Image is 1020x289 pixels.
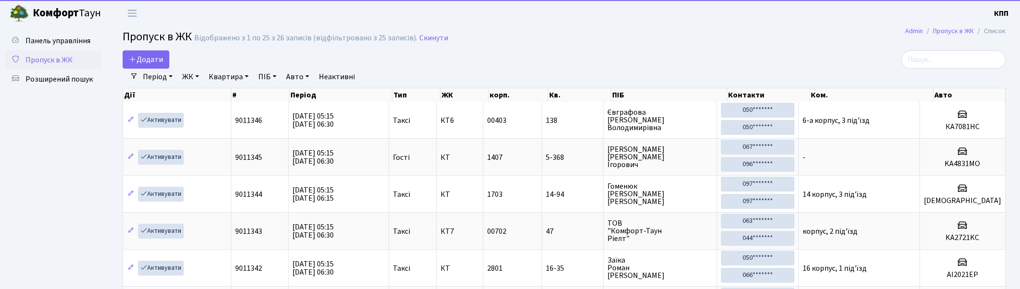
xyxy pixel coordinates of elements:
[607,145,713,169] span: [PERSON_NAME] [PERSON_NAME] Ігорович
[905,26,923,36] a: Admin
[282,69,313,85] a: Авто
[129,54,163,65] span: Додати
[803,226,857,237] span: корпус, 2 під'їзд
[5,50,101,70] a: Пропуск в ЖК
[727,88,810,102] th: Контакти
[994,8,1008,19] a: КПП
[546,154,599,161] span: 5-368
[254,69,280,85] a: ПІБ
[292,185,334,204] span: [DATE] 05:15 [DATE] 06:15
[123,88,231,102] th: Дії
[924,270,1001,279] h5: AI2021EP
[974,26,1006,36] li: Список
[33,5,101,22] span: Таун
[139,69,176,85] a: Період
[292,222,334,241] span: [DATE] 05:15 [DATE] 06:30
[487,152,503,163] span: 1407
[546,117,599,124] span: 138
[607,108,713,132] span: Євграфова [PERSON_NAME] Володимирівна
[489,88,548,102] th: корп.
[138,113,184,128] a: Активувати
[441,88,489,102] th: ЖК
[441,228,479,235] span: КТ7
[33,5,79,21] b: Комфорт
[607,219,713,242] span: ТОВ "Комфорт-Таун Ріелт"
[607,256,713,279] span: Заїка Роман [PERSON_NAME]
[292,111,334,130] span: [DATE] 05:15 [DATE] 06:30
[235,189,262,200] span: 9011344
[123,50,169,69] a: Додати
[120,5,144,21] button: Переключити навігацію
[392,88,441,102] th: Тип
[607,182,713,205] span: Гоменюк [PERSON_NAME] [PERSON_NAME]
[5,31,101,50] a: Панель управління
[487,115,506,126] span: 00403
[292,259,334,277] span: [DATE] 05:15 [DATE] 06:30
[194,34,417,43] div: Відображено з 1 по 25 з 26 записів (відфільтровано з 25 записів).
[546,191,599,198] span: 14-94
[10,4,29,23] img: logo.png
[393,154,410,161] span: Гості
[810,88,933,102] th: Ком.
[5,70,101,89] a: Розширений пошук
[178,69,203,85] a: ЖК
[487,263,503,274] span: 2801
[231,88,290,102] th: #
[138,261,184,276] a: Активувати
[25,74,93,84] span: Розширений пошук
[933,88,1006,102] th: Авто
[546,265,599,272] span: 16-35
[924,196,1001,205] h5: [DEMOGRAPHIC_DATA]
[441,117,479,124] span: КТ6
[924,122,1001,132] h5: КА7081НС
[393,265,410,272] span: Таксі
[315,69,359,85] a: Неактивні
[924,159,1001,169] h5: KA4831MO
[546,228,599,235] span: 47
[393,191,410,198] span: Таксі
[803,189,867,200] span: 14 корпус, 3 під'їзд
[25,36,90,46] span: Панель управління
[393,228,410,235] span: Таксі
[924,233,1001,242] h5: KA2721KC
[419,34,448,43] a: Скинути
[235,263,262,274] span: 9011342
[292,148,334,167] span: [DATE] 05:15 [DATE] 06:30
[901,50,1006,69] input: Пошук...
[487,189,503,200] span: 1703
[290,88,392,102] th: Період
[123,28,192,45] span: Пропуск в ЖК
[138,224,184,239] a: Активувати
[548,88,611,102] th: Кв.
[441,154,479,161] span: КТ
[138,187,184,202] a: Активувати
[803,115,869,126] span: 6-а корпус, 3 під'їзд
[803,152,806,163] span: -
[891,21,1020,41] nav: breadcrumb
[138,150,184,165] a: Активувати
[611,88,727,102] th: ПІБ
[487,226,506,237] span: 00702
[933,26,974,36] a: Пропуск в ЖК
[205,69,252,85] a: Квартира
[25,55,73,65] span: Пропуск в ЖК
[803,263,867,274] span: 16 корпус, 1 під'їзд
[235,115,262,126] span: 9011346
[393,117,410,124] span: Таксі
[441,265,479,272] span: КТ
[441,191,479,198] span: КТ
[235,152,262,163] span: 9011345
[235,226,262,237] span: 9011343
